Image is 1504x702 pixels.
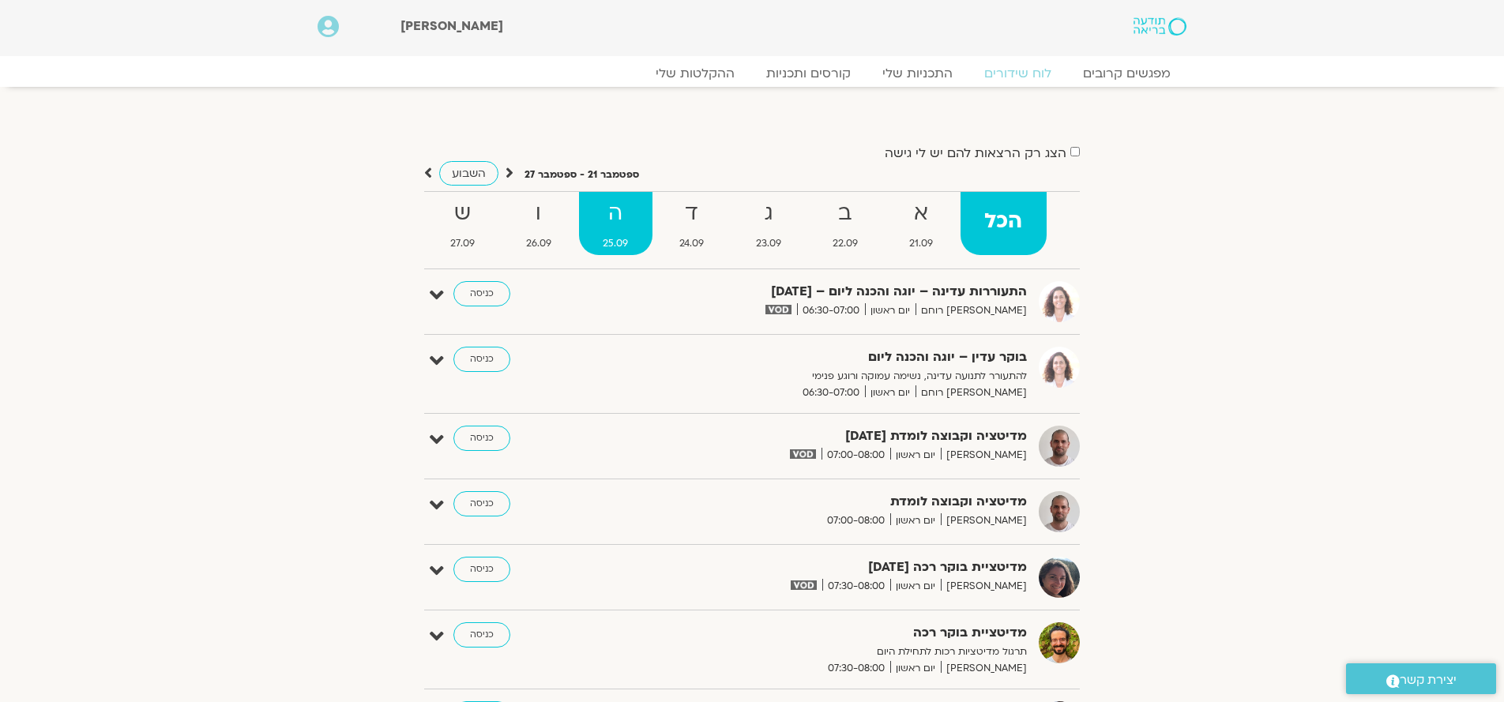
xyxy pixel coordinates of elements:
p: להתעורר לתנועה עדינה, נשימה עמוקה ורוגע פנימי [640,368,1027,385]
span: 07:00-08:00 [822,512,890,529]
a: ב22.09 [808,192,882,255]
strong: ג [731,196,805,231]
a: לוח שידורים [968,66,1067,81]
span: [PERSON_NAME] [941,578,1027,595]
strong: הכל [961,204,1047,239]
strong: ש [426,196,498,231]
span: השבוע [452,166,486,181]
span: יום ראשון [890,578,941,595]
span: יום ראשון [865,302,916,319]
a: ו26.09 [502,192,575,255]
strong: א [885,196,957,231]
nav: Menu [318,66,1186,81]
strong: ה [579,196,652,231]
strong: מדיטציית בוקר רכה [640,622,1027,644]
a: ג23.09 [731,192,805,255]
a: כניסה [453,426,510,451]
span: [PERSON_NAME] רוחם [916,302,1027,319]
a: ההקלטות שלי [640,66,750,81]
a: יצירת קשר [1346,663,1496,694]
a: א21.09 [885,192,957,255]
span: 22.09 [808,235,882,252]
a: כניסה [453,281,510,306]
span: 06:30-07:00 [797,302,865,319]
span: 25.09 [579,235,652,252]
span: יום ראשון [890,447,941,464]
a: הכל [961,192,1047,255]
span: יום ראשון [890,512,941,529]
a: כניסה [453,557,510,582]
img: vodicon [765,305,791,314]
p: ספטמבר 21 - ספטמבר 27 [525,167,639,183]
img: vodicon [791,580,817,590]
span: יום ראשון [865,385,916,401]
span: 07:30-08:00 [822,578,890,595]
span: יצירת קשר [1400,670,1457,691]
span: 27.09 [426,235,498,252]
p: תרגול מדיטציות רכות לתחילת היום [640,644,1027,660]
a: ה25.09 [579,192,652,255]
span: [PERSON_NAME] [400,17,503,35]
span: 23.09 [731,235,805,252]
span: 06:30-07:00 [797,385,865,401]
a: כניסה [453,491,510,516]
strong: התעוררות עדינה – יוגה והכנה ליום – [DATE] [640,281,1027,302]
strong: מדיטציית בוקר רכה [DATE] [640,557,1027,578]
label: הצג רק הרצאות להם יש לי גישה [885,146,1066,160]
a: כניסה [453,622,510,648]
strong: ד [656,196,728,231]
a: ש27.09 [426,192,498,255]
span: 07:30-08:00 [822,660,890,677]
span: [PERSON_NAME] רוחם [916,385,1027,401]
a: ד24.09 [656,192,728,255]
a: כניסה [453,347,510,372]
strong: בוקר עדין – יוגה והכנה ליום [640,347,1027,368]
span: [PERSON_NAME] [941,512,1027,529]
a: התכניות שלי [867,66,968,81]
span: [PERSON_NAME] [941,660,1027,677]
a: קורסים ותכניות [750,66,867,81]
strong: ו [502,196,575,231]
a: השבוע [439,161,498,186]
span: [PERSON_NAME] [941,447,1027,464]
img: vodicon [790,449,816,459]
span: 07:00-08:00 [822,447,890,464]
span: 24.09 [656,235,728,252]
strong: מדיטציה וקבוצה לומדת [640,491,1027,512]
span: 21.09 [885,235,957,252]
strong: ב [808,196,882,231]
a: מפגשים קרובים [1067,66,1186,81]
span: יום ראשון [890,660,941,677]
strong: מדיטציה וקבוצה לומדת [DATE] [640,426,1027,447]
span: 26.09 [502,235,575,252]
